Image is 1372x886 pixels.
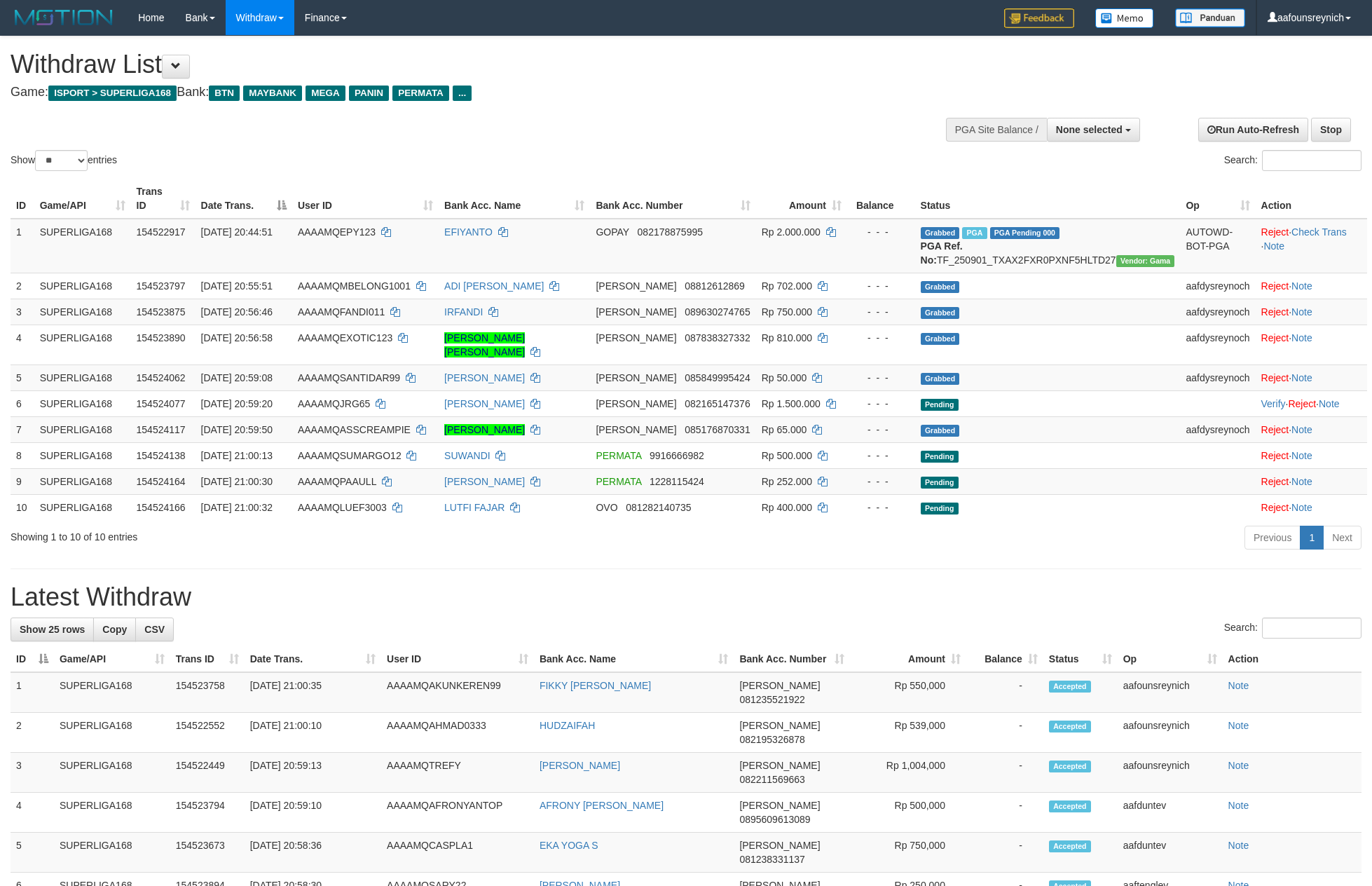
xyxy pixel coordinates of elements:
[762,372,807,383] span: Rp 50.000
[1224,618,1361,639] label: Search:
[850,793,966,833] td: Rp 500,000
[650,450,704,461] span: Copy 9916666982 to clipboard
[392,86,449,101] span: PERMATA
[1319,398,1340,409] a: Note
[685,306,750,318] span: Copy 089630274765 to clipboard
[1261,424,1289,435] a: Reject
[1004,8,1074,28] img: Feedback.jpg
[596,226,629,238] span: GOPAY
[444,424,525,435] a: [PERSON_NAME]
[201,398,273,409] span: [DATE] 20:59:20
[915,179,1181,219] th: Status
[444,372,525,383] a: [PERSON_NAME]
[915,219,1181,273] td: TF_250901_TXAX2FXR0PXNF5HLTD27
[11,219,34,273] td: 1
[1261,476,1289,487] a: Reject
[201,502,273,513] span: [DATE] 21:00:32
[245,833,381,873] td: [DATE] 20:58:36
[137,450,186,461] span: 154524138
[201,476,273,487] span: [DATE] 21:00:30
[34,390,131,416] td: SUPERLIGA168
[34,442,131,468] td: SUPERLIGA168
[1291,502,1312,513] a: Note
[195,179,292,219] th: Date Trans.: activate to sort column descending
[1049,761,1091,772] span: Accepted
[439,179,590,219] th: Bank Acc. Name: activate to sort column ascending
[1256,494,1367,520] td: ·
[381,646,534,672] th: User ID: activate to sort column ascending
[34,325,131,364] td: SUPERLIGA168
[540,720,595,731] a: HUDZAIFAH
[245,672,381,713] td: [DATE] 21:00:35
[853,500,910,514] div: - - -
[1118,672,1223,713] td: aafounsreynich
[34,416,131,442] td: SUPERLIGA168
[1118,833,1223,873] td: aafduntev
[966,646,1043,672] th: Balance: activate to sort column ascending
[34,299,131,325] td: SUPERLIGA168
[298,450,402,461] span: AAAAMQSUMARGO12
[921,373,960,385] span: Grabbed
[596,476,641,487] span: PERMATA
[381,793,534,833] td: AAAAMQAFRONYANTOP
[444,280,544,292] a: ADI [PERSON_NAME]
[762,476,812,487] span: Rp 252.000
[34,364,131,390] td: SUPERLIGA168
[34,273,131,299] td: SUPERLIGA168
[298,306,385,318] span: AAAAMQFANDI011
[11,468,34,494] td: 9
[245,753,381,793] td: [DATE] 20:59:13
[946,118,1047,142] div: PGA Site Balance /
[34,468,131,494] td: SUPERLIGA168
[11,390,34,416] td: 6
[1180,416,1255,442] td: aafdysreynoch
[1228,800,1249,811] a: Note
[11,179,34,219] th: ID
[34,219,131,273] td: SUPERLIGA168
[1180,325,1255,364] td: aafdysreynoch
[1180,219,1255,273] td: AUTOWD-BOT-PGA
[170,753,245,793] td: 154522449
[137,502,186,513] span: 154524166
[135,618,174,641] a: CSV
[850,646,966,672] th: Amount: activate to sort column ascending
[20,624,85,635] span: Show 25 rows
[1291,450,1312,461] a: Note
[1049,681,1091,693] span: Accepted
[137,476,186,487] span: 154524164
[1116,255,1175,267] span: Vendor URL: https://trx31.1velocity.biz
[170,713,245,753] td: 154522552
[534,646,734,672] th: Bank Acc. Name: activate to sort column ascending
[170,646,245,672] th: Trans ID: activate to sort column ascending
[444,502,505,513] a: LUTFI FAJAR
[201,332,273,343] span: [DATE] 20:56:58
[1311,118,1351,142] a: Stop
[762,332,812,343] span: Rp 810.000
[853,305,910,319] div: - - -
[11,150,117,171] label: Show entries
[1262,150,1361,171] input: Search:
[11,646,54,672] th: ID: activate to sort column descending
[850,833,966,873] td: Rp 750,000
[921,503,959,514] span: Pending
[1256,299,1367,325] td: ·
[853,371,910,385] div: - - -
[137,332,186,343] span: 154523890
[11,442,34,468] td: 8
[1261,306,1289,318] a: Reject
[54,672,170,713] td: SUPERLIGA168
[444,476,525,487] a: [PERSON_NAME]
[739,854,804,865] span: Copy 081238331137 to clipboard
[853,279,910,293] div: - - -
[298,398,370,409] span: AAAAMQJRG65
[137,280,186,292] span: 154523797
[540,680,651,691] a: FIKKY [PERSON_NAME]
[1228,720,1249,731] a: Note
[1261,502,1289,513] a: Reject
[1198,118,1308,142] a: Run Auto-Refresh
[853,225,910,239] div: - - -
[962,227,987,239] span: Marked by aafounsreynich
[54,713,170,753] td: SUPERLIGA168
[245,793,381,833] td: [DATE] 20:59:10
[306,86,345,101] span: MEGA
